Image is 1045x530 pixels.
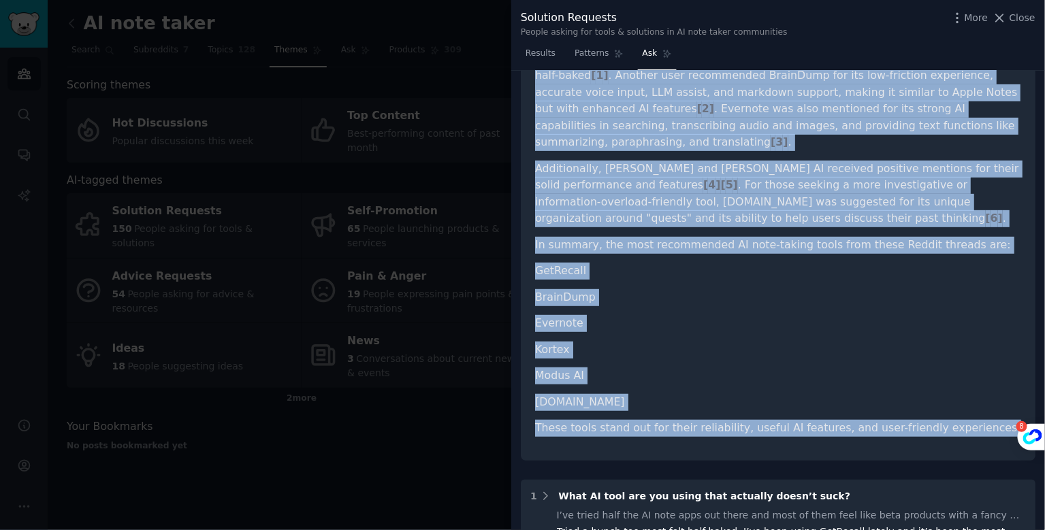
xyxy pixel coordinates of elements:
span: [ 2 ] [697,102,714,115]
span: Close [1010,11,1035,25]
button: Close [993,11,1035,25]
span: What AI tool are you using that actually doesn’t suck? [558,491,850,501]
li: [DOMAIN_NAME] [535,394,1021,411]
a: Patterns [570,43,628,71]
p: Additionally, [PERSON_NAME] and [PERSON_NAME] AI received positive mentions for their solid perfo... [535,161,1021,227]
div: Solution Requests [521,10,788,27]
p: These tools stand out for their reliability, useful AI features, and user-friendly experiences. [535,420,1021,437]
div: People asking for tools & solutions in AI note taker communities [521,27,788,39]
p: In summary, the most recommended AI note-taking tools from these Reddit threads are: [535,237,1021,254]
span: Results [526,48,556,60]
span: [ 6 ] [986,212,1003,225]
p: Based on recent Reddit discussions, several AI note-taking tools have been recommended as reliabl... [535,1,1021,151]
span: [ 3 ] [771,135,788,148]
span: [ 5 ] [721,178,738,191]
span: More [965,11,988,25]
span: [ 1 ] [591,69,608,82]
li: Evernote [535,315,1021,332]
li: GetRecall [535,263,1021,280]
a: Ask [638,43,677,71]
li: Modus AI [535,367,1021,384]
div: 1 [530,489,537,503]
span: [ 4 ] [703,178,720,191]
button: More [950,11,988,25]
div: I’ve tried half the AI note apps out there and most of them feel like beta products with a fancy ... [557,508,1027,523]
li: Kortex [535,342,1021,359]
span: Ask [643,48,658,60]
li: BrainDump [535,289,1021,306]
a: Results [521,43,560,71]
span: Patterns [575,48,609,60]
